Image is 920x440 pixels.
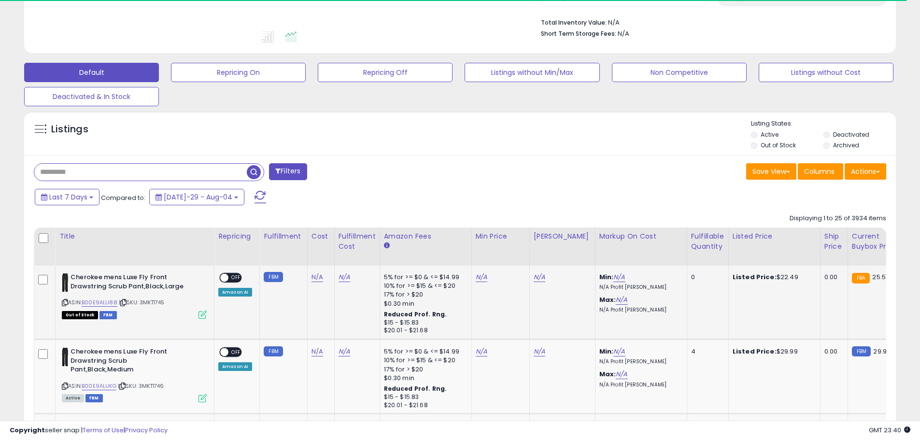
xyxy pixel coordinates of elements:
div: [PERSON_NAME] [534,231,591,241]
button: Columns [798,163,843,180]
span: 25.51 [872,272,888,282]
a: B00E9ALUKG [82,382,116,390]
p: N/A Profit [PERSON_NAME] [599,358,679,365]
button: Repricing Off [318,63,453,82]
th: The percentage added to the cost of goods (COGS) that forms the calculator for Min & Max prices. [595,227,687,266]
span: [DATE]-29 - Aug-04 [164,192,232,202]
small: FBM [852,346,871,356]
a: N/A [534,272,545,282]
div: Fulfillment [264,231,303,241]
div: ASIN: [62,347,207,401]
div: Markup on Cost [599,231,683,241]
div: Min Price [476,231,525,241]
span: | SKU: 3MKT1745 [119,298,165,306]
span: OFF [228,274,244,282]
span: Last 7 Days [49,192,87,202]
a: N/A [311,272,323,282]
div: 0 [691,273,721,282]
span: All listings that are currently out of stock and unavailable for purchase on Amazon [62,311,98,319]
div: Title [59,231,210,241]
a: Privacy Policy [125,426,168,435]
button: Repricing On [171,63,306,82]
b: Listed Price: [733,272,777,282]
b: Listed Price: [733,347,777,356]
b: Max: [599,295,616,304]
label: Active [761,130,778,139]
span: | SKU: 3MKT1746 [118,382,164,390]
div: $15 - $15.83 [384,319,464,327]
span: All listings currently available for purchase on Amazon [62,394,84,402]
div: 17% for > $20 [384,365,464,374]
div: 17% for > $20 [384,290,464,299]
label: Deactivated [833,130,869,139]
small: FBA [852,273,870,284]
button: Filters [269,163,307,180]
small: FBM [264,272,283,282]
div: Amazon AI [218,288,252,297]
button: Actions [845,163,886,180]
div: 0.00 [824,273,840,282]
a: N/A [476,347,487,356]
label: Out of Stock [761,141,796,149]
h5: Listings [51,123,88,136]
button: Default [24,63,159,82]
b: Cherokee mens Luxe Fly Front Drawstring Scrub Pant,Black,Large [71,273,188,293]
div: Repricing [218,231,255,241]
strong: Copyright [10,426,45,435]
button: Deactivated & In Stock [24,87,159,106]
img: 317RJAbIN9L._SL40_.jpg [62,273,68,292]
div: 10% for >= $15 & <= $20 [384,356,464,365]
div: Ship Price [824,231,844,252]
div: $0.30 min [384,299,464,308]
span: FBM [85,394,103,402]
div: $15 - $15.83 [384,393,464,401]
a: N/A [339,272,350,282]
a: N/A [476,272,487,282]
p: N/A Profit [PERSON_NAME] [599,307,679,313]
div: $22.49 [733,273,813,282]
div: Fulfillment Cost [339,231,376,252]
small: Amazon Fees. [384,241,390,250]
div: Listed Price [733,231,816,241]
p: Listing States: [751,119,896,128]
div: 0.00 [824,347,840,356]
div: Displaying 1 to 25 of 3934 items [790,214,886,223]
a: Terms of Use [83,426,124,435]
a: N/A [616,295,627,305]
b: Max: [599,369,616,379]
button: Save View [746,163,796,180]
a: B00E9ALU88 [82,298,117,307]
p: N/A Profit [PERSON_NAME] [599,284,679,291]
div: $29.99 [733,347,813,356]
div: Current Buybox Price [852,231,902,252]
a: N/A [613,347,625,356]
button: Listings without Min/Max [465,63,599,82]
small: FBM [264,346,283,356]
div: Cost [311,231,330,241]
b: Cherokee mens Luxe Fly Front Drawstring Scrub Pant,Black,Medium [71,347,188,377]
div: $20.01 - $21.68 [384,326,464,335]
span: FBM [99,311,117,319]
div: $0.30 min [384,374,464,383]
div: 10% for >= $15 & <= $20 [384,282,464,290]
button: [DATE]-29 - Aug-04 [149,189,244,205]
div: 5% for >= $0 & <= $14.99 [384,273,464,282]
div: ASIN: [62,273,207,318]
b: Reduced Prof. Rng. [384,384,447,393]
b: Min: [599,272,614,282]
button: Last 7 Days [35,189,99,205]
b: Min: [599,347,614,356]
div: 4 [691,347,721,356]
a: N/A [311,347,323,356]
span: 2025-08-12 23:40 GMT [869,426,910,435]
b: Reduced Prof. Rng. [384,310,447,318]
a: N/A [613,272,625,282]
span: 29.99 [873,347,891,356]
div: $20.01 - $21.68 [384,401,464,410]
label: Archived [833,141,859,149]
div: Fulfillable Quantity [691,231,724,252]
a: N/A [534,347,545,356]
a: N/A [339,347,350,356]
div: Amazon Fees [384,231,467,241]
a: N/A [616,369,627,379]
